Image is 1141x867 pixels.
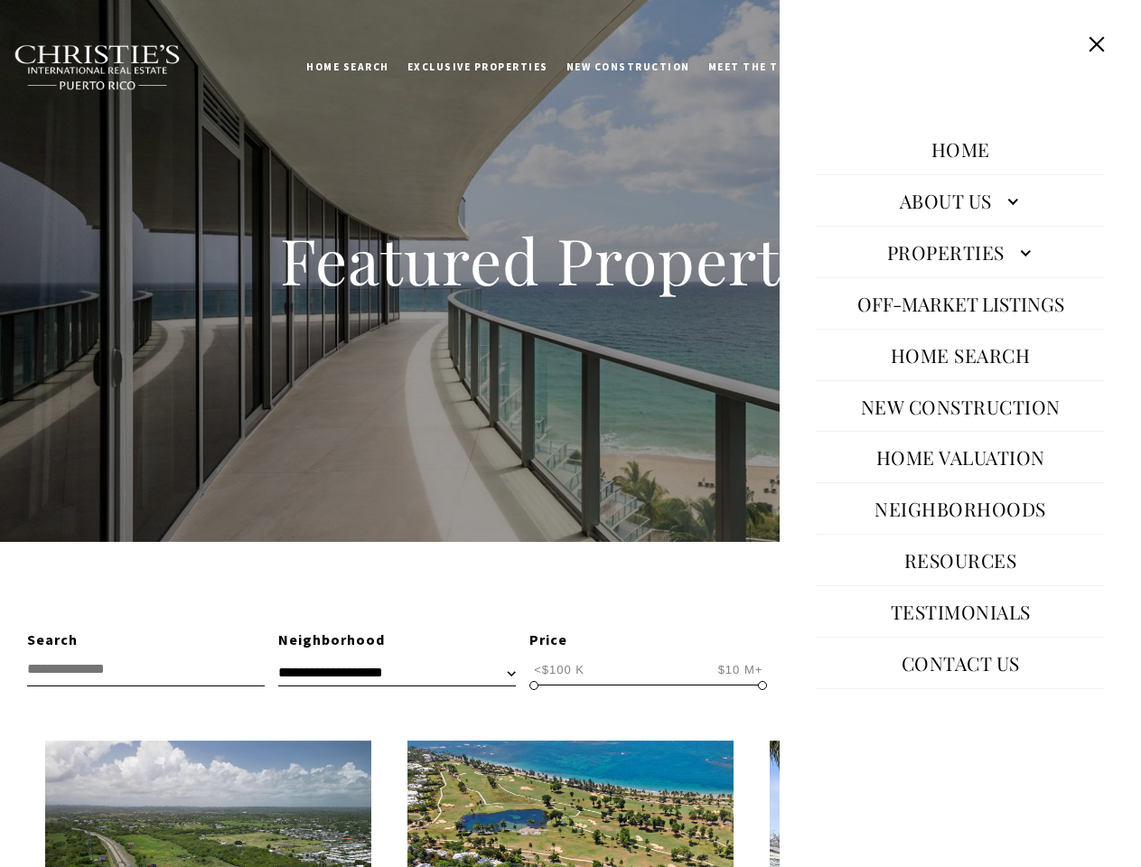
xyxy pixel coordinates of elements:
a: Neighborhoods [865,487,1055,530]
div: Price [529,629,767,652]
a: Home [922,127,999,171]
span: Exclusive Properties [407,61,548,73]
img: Christie's International Real Estate black text logo [14,44,182,91]
a: About Us [816,179,1105,222]
span: $10 M+ [714,661,768,678]
a: Exclusive Properties [398,44,557,89]
a: New Construction [852,385,1070,428]
button: Off-Market Listings [848,282,1073,325]
div: Do you have questions? [19,41,261,53]
span: [PHONE_NUMBER] [74,85,225,103]
span: I agree to be contacted by [PERSON_NAME] International Real Estate PR via text, call & email. To ... [23,111,257,145]
div: Neighborhood [278,629,516,652]
a: Home Valuation [867,435,1054,479]
div: Call or text [DATE], we are here to help! [19,58,261,70]
a: Home Search [297,44,398,89]
button: Close this option [1080,27,1114,61]
a: Testimonials [882,590,1040,633]
a: Properties [816,230,1105,274]
div: Search [27,629,265,652]
h1: Featured Properties [164,220,977,300]
a: Resources [895,538,1026,582]
a: New Construction [557,44,699,89]
a: Home Search [882,333,1040,377]
span: New Construction [566,61,690,73]
a: Meet the Team [699,44,812,89]
span: <$100 K [529,661,589,678]
a: Contact Us [893,641,1029,685]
